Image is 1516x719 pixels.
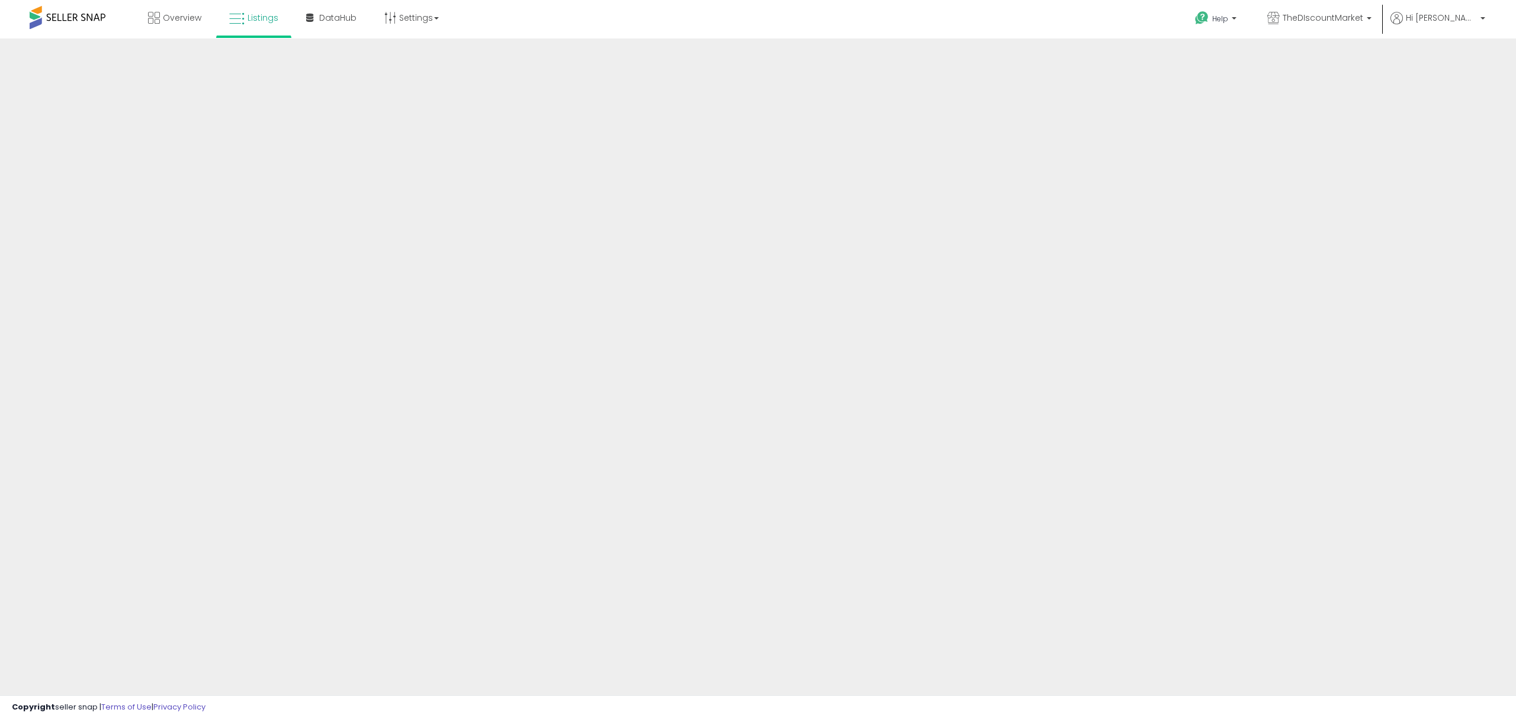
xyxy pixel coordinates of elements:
[163,12,201,24] span: Overview
[1194,11,1209,25] i: Get Help
[248,12,278,24] span: Listings
[1390,12,1485,38] a: Hi [PERSON_NAME]
[1186,2,1248,38] a: Help
[1406,12,1477,24] span: Hi [PERSON_NAME]
[1212,14,1228,24] span: Help
[319,12,356,24] span: DataHub
[1283,12,1363,24] span: TheDIscountMarket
